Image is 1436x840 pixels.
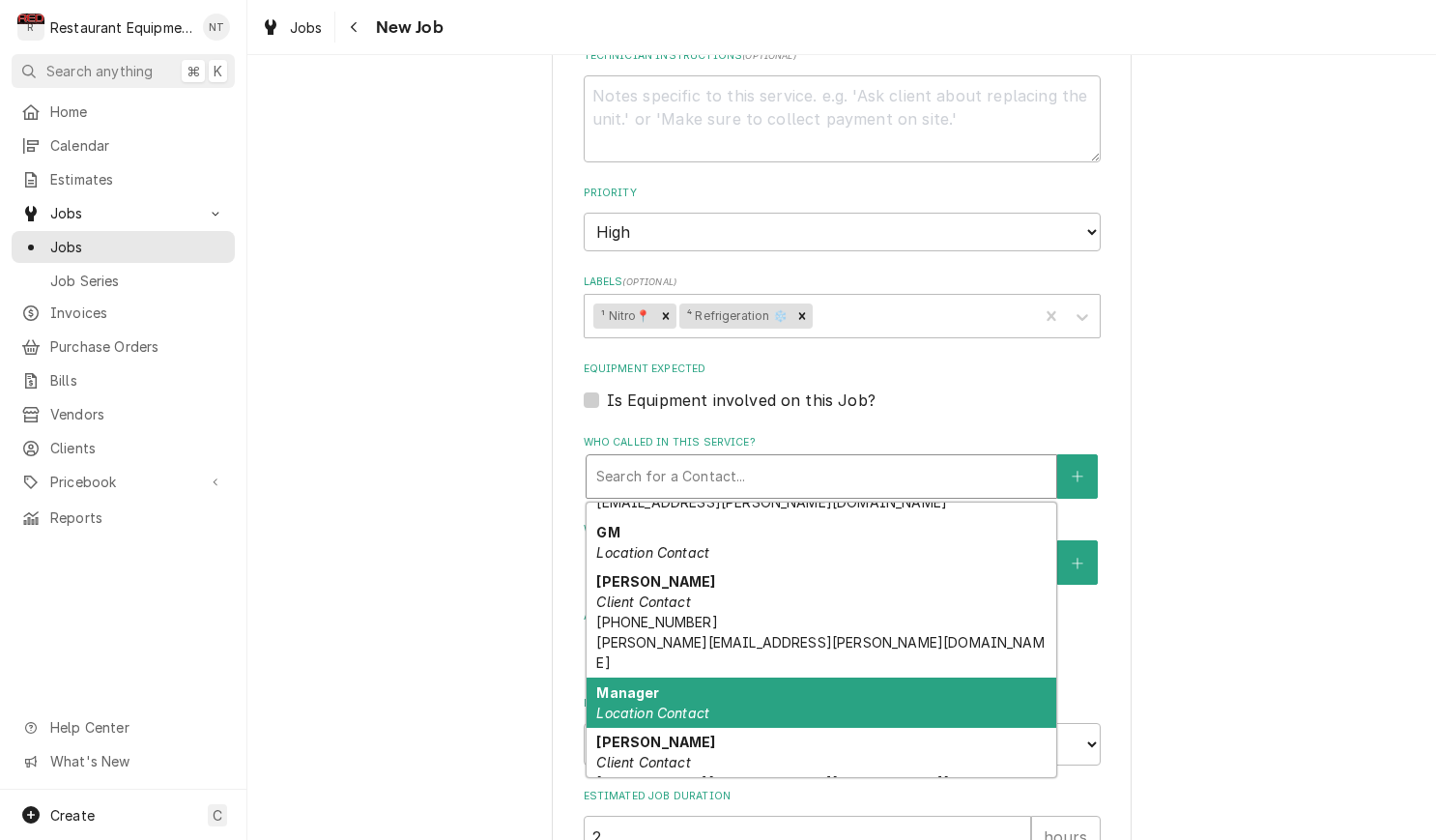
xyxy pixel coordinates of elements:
span: Purchase Orders [50,336,225,357]
span: K [214,61,222,81]
div: Who should the tech(s) ask for? [584,522,1101,585]
div: Remove ¹ Nitro📍 [655,304,676,329]
span: [PHONE_NUMBER] [EMAIL_ADDRESS][PERSON_NAME][DOMAIN_NAME] [596,474,947,510]
a: Go to What's New [12,745,235,777]
span: Search anything [46,61,153,81]
button: Navigate back [339,12,370,43]
label: Priority [584,186,1101,201]
span: Help Center [50,717,223,738]
span: C [213,805,222,826]
span: ( optional ) [622,276,676,287]
span: Create [50,807,95,824]
a: Purchase Orders [12,331,235,362]
div: Remove ⁴ Refrigeration ❄️ [791,304,813,329]
span: ⌘ [187,61,200,81]
div: Attachments [584,609,1101,673]
input: Date [584,723,835,766]
div: ¹ Nitro📍 [593,304,654,329]
a: Job Series [12,265,235,297]
span: ( optional ) [742,50,796,61]
span: What's New [50,751,223,771]
label: Estimated Job Duration [584,789,1101,804]
strong: [PERSON_NAME] [596,734,715,750]
a: Jobs [12,231,235,263]
a: Bills [12,364,235,396]
a: Go to Pricebook [12,466,235,498]
strong: [PERSON_NAME] [596,573,715,590]
label: Attachments [584,609,1101,624]
a: Vendors [12,398,235,430]
button: Create New Contact [1057,540,1098,585]
label: Technician Instructions [584,48,1101,64]
span: Vendors [50,404,225,424]
div: Equipment Expected [584,362,1101,411]
a: Calendar [12,130,235,161]
div: Nick Tussey's Avatar [203,14,230,41]
a: Reports [12,502,235,534]
label: Is Equipment involved on this Job? [607,389,876,412]
span: Invoices [50,303,225,323]
label: Labels [584,275,1101,290]
div: ⁴ Refrigeration ❄️ [679,304,791,329]
span: New Job [370,14,444,41]
a: Clients [12,432,235,464]
button: Create New Contact [1057,454,1098,499]
span: Jobs [290,17,323,38]
label: Estimated Arrival Time [584,696,1101,711]
div: Labels [584,275,1101,337]
span: Clients [50,438,225,458]
em: Location Contact [596,705,709,721]
em: Client Contact [596,594,690,610]
label: Who called in this service? [584,435,1101,450]
strong: GM [596,524,619,540]
a: Go to Help Center [12,711,235,743]
span: Home [50,101,225,122]
em: Client Contact [596,754,690,770]
label: Equipment Expected [584,362,1101,377]
span: Jobs [50,203,196,223]
div: Restaurant Equipment Diagnostics [50,17,192,38]
span: Estimates [50,169,225,189]
label: Who should the tech(s) ask for? [584,522,1101,537]
div: Priority [584,186,1101,250]
a: Home [12,96,235,128]
strong: Manager [596,684,659,701]
button: Search anything⌘K [12,54,235,88]
div: R [17,14,44,41]
span: Bills [50,370,225,391]
span: Job Series [50,271,225,291]
div: Technician Instructions [584,48,1101,161]
span: Calendar [50,135,225,156]
span: [PHONE_NUMBER] [PERSON_NAME][EMAIL_ADDRESS][PERSON_NAME][DOMAIN_NAME] [596,614,1044,671]
a: Go to Jobs [12,197,235,229]
span: [PERSON_NAME][EMAIL_ADDRESS][PERSON_NAME][DOMAIN_NAME] [596,774,1044,811]
span: Reports [50,507,225,528]
span: Pricebook [50,472,196,492]
em: Location Contact [596,544,709,561]
a: Estimates [12,163,235,195]
svg: Create New Contact [1072,470,1083,483]
div: Estimated Arrival Time [584,696,1101,765]
svg: Create New Contact [1072,557,1083,570]
div: NT [203,14,230,41]
div: Restaurant Equipment Diagnostics's Avatar [17,14,44,41]
div: Who called in this service? [584,435,1101,498]
a: Invoices [12,297,235,329]
a: Jobs [253,12,330,43]
span: Jobs [50,237,225,257]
